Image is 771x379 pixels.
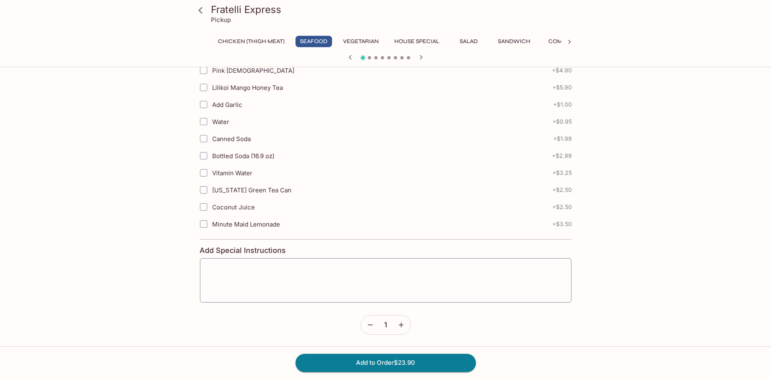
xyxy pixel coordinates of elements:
span: + $3.25 [552,170,572,176]
button: Seafood [295,36,332,47]
h3: Fratelli Express [211,3,574,16]
button: Add to Order$23.90 [295,354,476,372]
span: Add Garlic [212,101,242,109]
span: 1 [384,320,387,329]
span: Vitamin Water [212,169,252,177]
button: Salad [450,36,487,47]
span: Water [212,118,229,126]
span: + $2.50 [552,187,572,193]
button: Vegetarian [339,36,383,47]
span: + $4.90 [552,67,572,74]
span: + $5.90 [552,84,572,91]
span: Canned Soda [212,135,251,143]
h4: Add Special Instructions [200,246,572,255]
button: Chicken (Thigh Meat) [213,36,289,47]
button: Combo [541,36,578,47]
p: Pickup [211,16,231,24]
span: Pink [DEMOGRAPHIC_DATA] [212,67,294,74]
button: House Special [390,36,444,47]
span: + $2.99 [552,152,572,159]
span: Minute Maid Lemonade [212,220,280,228]
span: + $3.50 [552,221,572,227]
span: Lilikoi Mango Honey Tea [212,84,283,91]
span: + $2.50 [552,204,572,210]
span: Coconut Juice [212,203,255,211]
span: + $0.95 [552,118,572,125]
button: Sandwich [493,36,535,47]
span: [US_STATE] Green Tea Can [212,186,291,194]
span: Bottled Soda (16.9 oz) [212,152,274,160]
span: + $1.99 [553,135,572,142]
span: + $1.00 [553,101,572,108]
